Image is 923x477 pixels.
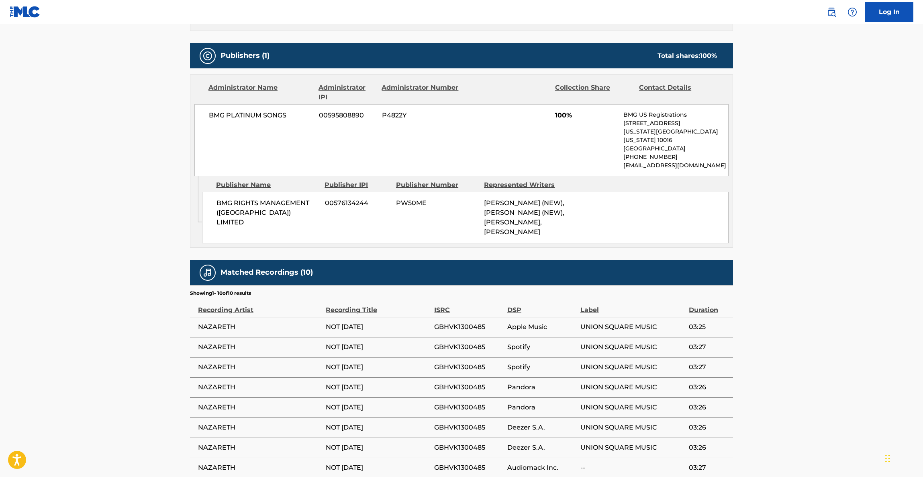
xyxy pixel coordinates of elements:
img: help [847,7,857,17]
span: 03:27 [689,342,729,352]
div: DSP [507,297,576,315]
span: NOT [DATE] [326,423,430,432]
span: GBHVK1300485 [434,443,503,452]
span: UNION SQUARE MUSIC [580,342,685,352]
span: GBHVK1300485 [434,322,503,332]
div: Duration [689,297,729,315]
span: GBHVK1300485 [434,342,503,352]
span: Pandora [507,403,576,412]
p: Showing 1 - 10 of 10 results [190,290,251,297]
span: NAZARETH [198,443,322,452]
span: Apple Music [507,322,576,332]
span: UNION SQUARE MUSIC [580,423,685,432]
div: Total shares: [658,51,717,61]
span: Deezer S.A. [507,423,576,432]
p: [EMAIL_ADDRESS][DOMAIN_NAME] [623,161,728,170]
span: BMG PLATINUM SONGS [209,111,313,120]
img: Publishers [203,51,212,61]
span: NAZARETH [198,342,322,352]
span: NAZARETH [198,423,322,432]
span: 03:26 [689,403,729,412]
div: Help [844,4,860,20]
img: MLC Logo [10,6,41,18]
div: Administrator IPI [319,83,376,102]
span: NAZARETH [198,463,322,473]
p: [US_STATE][GEOGRAPHIC_DATA][US_STATE] 10016 [623,127,728,144]
span: [PERSON_NAME] (NEW), [PERSON_NAME] (NEW), [PERSON_NAME], [PERSON_NAME] [484,199,564,236]
span: PW50ME [396,198,478,208]
div: Label [580,297,685,315]
span: BMG RIGHTS MANAGEMENT ([GEOGRAPHIC_DATA]) LIMITED [216,198,319,227]
span: NAZARETH [198,322,322,332]
div: Contact Details [639,83,717,102]
span: 03:27 [689,362,729,372]
span: NOT [DATE] [326,322,430,332]
span: Pandora [507,382,576,392]
span: NAZARETH [198,403,322,412]
img: search [827,7,836,17]
span: UNION SQUARE MUSIC [580,382,685,392]
div: Publisher IPI [325,180,390,190]
span: Deezer S.A. [507,443,576,452]
span: -- [580,463,685,473]
div: Administrator Number [382,83,459,102]
span: NAZARETH [198,362,322,372]
span: UNION SQUARE MUSIC [580,403,685,412]
span: NOT [DATE] [326,342,430,352]
p: BMG US Registrations [623,111,728,119]
span: 03:25 [689,322,729,332]
span: 00595808890 [319,111,376,120]
div: Publisher Number [396,180,478,190]
div: Represented Writers [484,180,566,190]
span: NOT [DATE] [326,463,430,473]
div: Recording Artist [198,297,322,315]
span: Audiomack Inc. [507,463,576,473]
span: UNION SQUARE MUSIC [580,322,685,332]
span: NOT [DATE] [326,362,430,372]
span: 03:27 [689,463,729,473]
span: 00576134244 [325,198,390,208]
iframe: Chat Widget [883,438,923,477]
span: UNION SQUARE MUSIC [580,443,685,452]
span: Spotify [507,362,576,372]
span: GBHVK1300485 [434,463,503,473]
p: [STREET_ADDRESS] [623,119,728,127]
span: 03:26 [689,382,729,392]
span: 03:26 [689,443,729,452]
span: NOT [DATE] [326,443,430,452]
span: NAZARETH [198,382,322,392]
a: Log In [865,2,913,22]
div: Drag [885,446,890,471]
span: P4822Y [382,111,460,120]
div: Administrator Name [208,83,312,102]
span: GBHVK1300485 [434,403,503,412]
a: Public Search [823,4,839,20]
span: 100% [555,111,617,120]
img: Matched Recordings [203,268,212,278]
h5: Matched Recordings (10) [221,268,313,277]
span: GBHVK1300485 [434,382,503,392]
div: Recording Title [326,297,430,315]
div: Publisher Name [216,180,319,190]
span: 03:26 [689,423,729,432]
span: GBHVK1300485 [434,423,503,432]
div: ISRC [434,297,503,315]
span: GBHVK1300485 [434,362,503,372]
span: UNION SQUARE MUSIC [580,362,685,372]
div: Collection Share [555,83,633,102]
span: NOT [DATE] [326,403,430,412]
span: NOT [DATE] [326,382,430,392]
p: [PHONE_NUMBER] [623,153,728,161]
span: 100 % [700,52,717,60]
h5: Publishers (1) [221,51,270,60]
span: Spotify [507,342,576,352]
p: [GEOGRAPHIC_DATA] [623,144,728,153]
